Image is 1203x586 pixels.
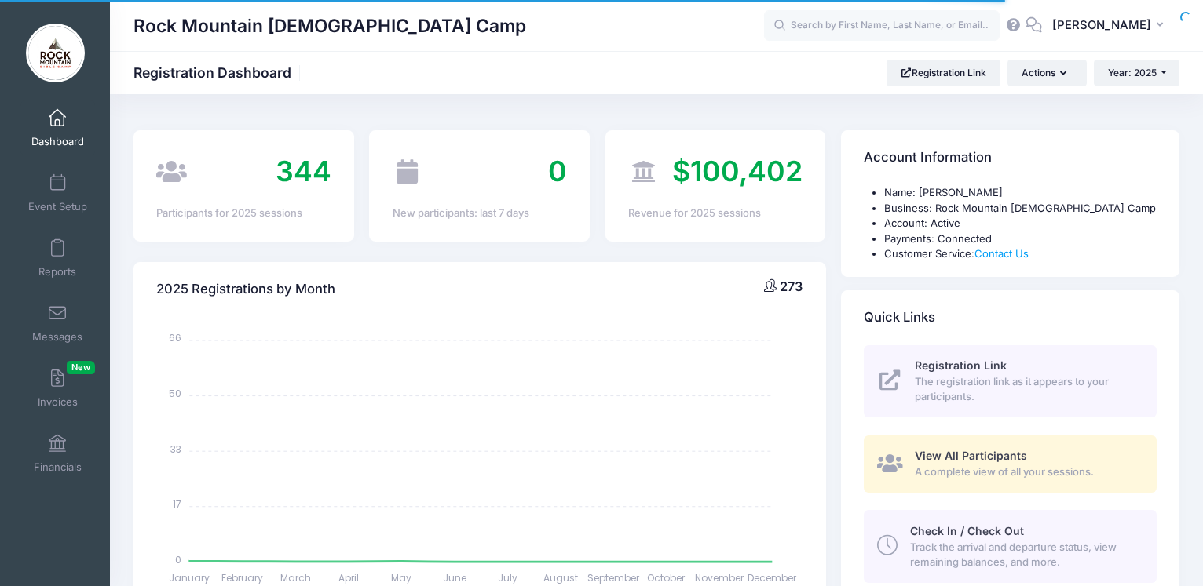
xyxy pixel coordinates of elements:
tspan: April [338,571,359,584]
h1: Registration Dashboard [133,64,305,81]
tspan: September [587,571,640,584]
span: Year: 2025 [1108,67,1157,78]
li: Account: Active [884,216,1157,231]
img: Rock Mountain Bible Camp [26,24,85,82]
a: Dashboard [20,100,95,155]
tspan: October [648,571,686,584]
tspan: June [443,571,466,584]
tspan: December [748,571,798,584]
button: Actions [1007,60,1086,86]
tspan: February [222,571,264,584]
button: Year: 2025 [1094,60,1179,86]
span: Dashboard [31,135,84,148]
div: Participants for 2025 sessions [156,206,331,221]
span: $100,402 [672,154,803,188]
tspan: November [695,571,744,584]
span: Track the arrival and departure status, view remaining balances, and more. [910,540,1139,570]
a: Event Setup [20,166,95,220]
a: Contact Us [974,247,1029,260]
h4: Quick Links [864,295,935,340]
span: [PERSON_NAME] [1052,16,1151,34]
h1: Rock Mountain [DEMOGRAPHIC_DATA] Camp [133,8,526,44]
span: New [67,361,95,374]
tspan: May [391,571,411,584]
span: The registration link as it appears to your participants. [915,374,1139,405]
span: View All Participants [915,449,1027,462]
h4: Account Information [864,136,992,180]
tspan: 0 [176,552,182,566]
a: Reports [20,231,95,286]
tspan: August [543,571,578,584]
tspan: 66 [170,331,182,344]
a: View All Participants A complete view of all your sessions. [864,435,1157,493]
a: Check In / Check Out Track the arrival and departure status, view remaining balances, and more. [864,510,1157,582]
tspan: 17 [174,497,182,511]
a: InvoicesNew [20,361,95,416]
li: Name: [PERSON_NAME] [884,185,1157,201]
tspan: July [498,571,517,584]
li: Customer Service: [884,246,1157,262]
a: Messages [20,296,95,351]
button: [PERSON_NAME] [1042,8,1179,44]
span: 344 [276,154,331,188]
span: Financials [34,460,82,474]
span: Invoices [38,395,78,409]
span: Check In / Check Out [910,524,1024,537]
tspan: January [170,571,210,584]
tspan: March [280,571,311,584]
input: Search by First Name, Last Name, or Email... [764,10,1000,42]
span: 273 [780,278,803,294]
span: 0 [548,154,567,188]
li: Payments: Connected [884,231,1157,247]
span: Event Setup [28,200,87,213]
h4: 2025 Registrations by Month [156,267,335,311]
div: New participants: last 7 days [393,206,567,221]
tspan: 33 [171,442,182,455]
div: Revenue for 2025 sessions [628,206,803,221]
span: Reports [38,265,76,278]
span: Registration Link [915,359,1007,372]
a: Registration Link The registration link as it appears to your participants. [864,345,1157,417]
a: Financials [20,426,95,481]
span: A complete view of all your sessions. [915,464,1139,480]
li: Business: Rock Mountain [DEMOGRAPHIC_DATA] Camp [884,201,1157,217]
a: Registration Link [887,60,1000,86]
tspan: 50 [170,387,182,400]
span: Messages [32,330,82,344]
